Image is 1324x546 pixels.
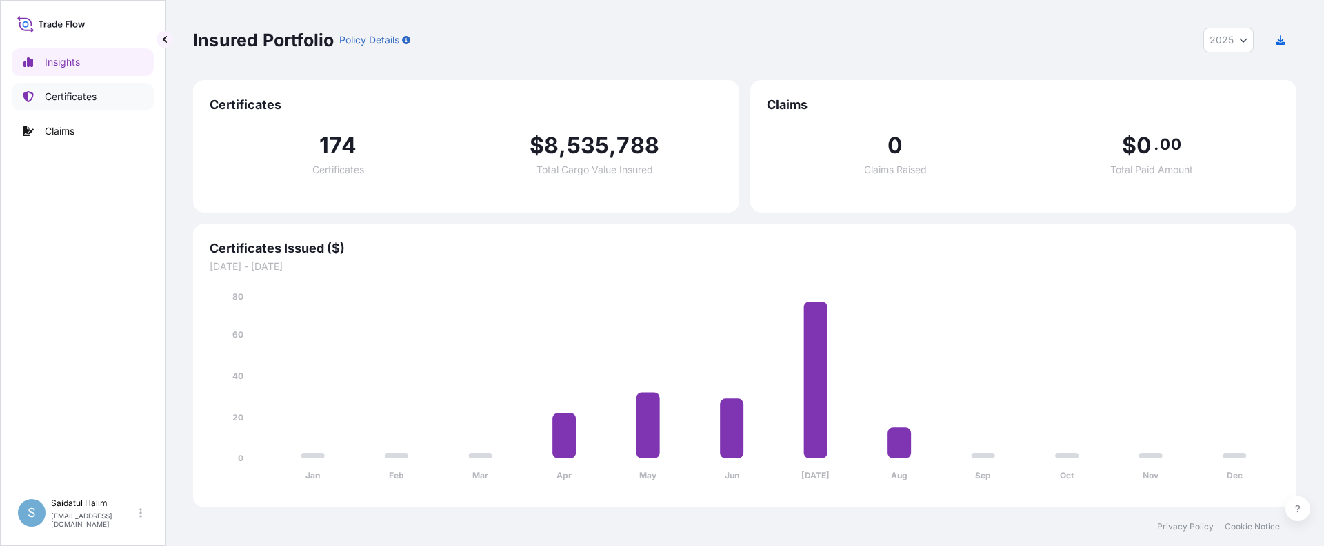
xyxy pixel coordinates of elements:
[1060,470,1074,480] tspan: Oct
[232,329,243,340] tspan: 60
[1136,135,1152,157] span: 0
[45,55,80,69] p: Insights
[238,453,243,463] tspan: 0
[210,260,1280,273] span: [DATE] - [DATE]
[472,470,488,480] tspan: Mar
[51,498,137,509] p: Saidatul Halim
[544,135,559,157] span: 8
[232,412,243,422] tspan: 20
[556,470,572,480] tspan: Apr
[975,470,991,480] tspan: Sep
[801,470,830,480] tspan: [DATE]
[1160,139,1181,150] span: 00
[864,165,927,175] span: Claims Raised
[1227,470,1243,480] tspan: Dec
[609,135,616,157] span: ,
[887,135,903,157] span: 0
[1203,28,1254,52] button: Year Selector
[319,135,357,157] span: 174
[12,117,154,145] a: Claims
[305,470,320,480] tspan: Jan
[725,470,739,480] tspan: Jun
[639,470,657,480] tspan: May
[232,291,243,302] tspan: 80
[616,135,659,157] span: 788
[210,240,1280,257] span: Certificates Issued ($)
[567,135,610,157] span: 535
[891,470,907,480] tspan: Aug
[210,97,723,113] span: Certificates
[559,135,566,157] span: ,
[1143,470,1159,480] tspan: Nov
[193,29,334,51] p: Insured Portfolio
[1110,165,1193,175] span: Total Paid Amount
[232,371,243,381] tspan: 40
[1225,521,1280,532] a: Cookie Notice
[312,165,364,175] span: Certificates
[389,470,404,480] tspan: Feb
[12,48,154,76] a: Insights
[1157,521,1214,532] a: Privacy Policy
[51,511,137,528] p: [EMAIL_ADDRESS][DOMAIN_NAME]
[45,124,74,138] p: Claims
[530,135,544,157] span: $
[339,33,399,47] p: Policy Details
[1122,135,1136,157] span: $
[28,506,36,520] span: S
[1154,139,1158,150] span: .
[536,165,653,175] span: Total Cargo Value Insured
[1210,33,1234,47] span: 2025
[12,83,154,110] a: Certificates
[45,90,97,104] p: Certificates
[767,97,1280,113] span: Claims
